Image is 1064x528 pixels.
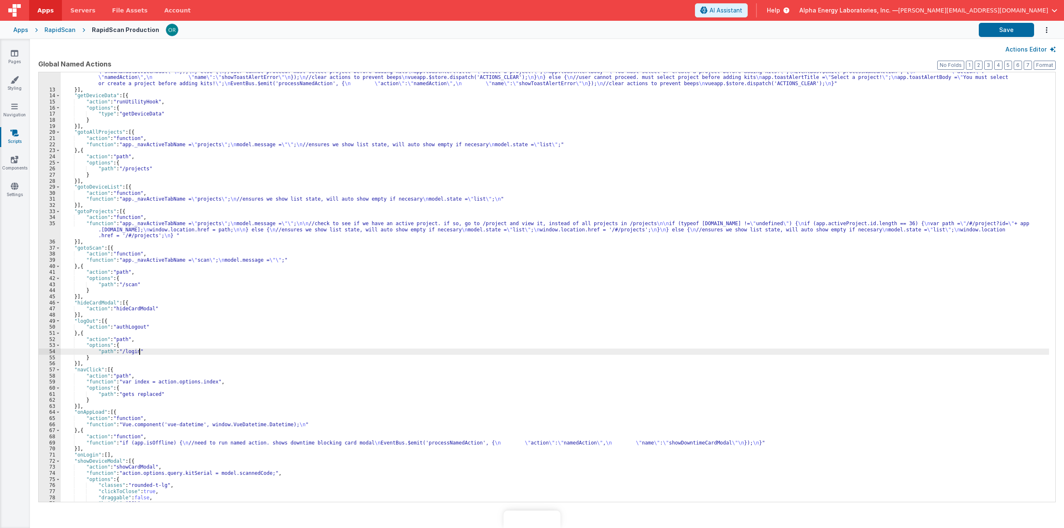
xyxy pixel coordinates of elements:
[39,422,61,428] div: 66
[39,287,61,294] div: 44
[1034,22,1051,39] button: Options
[937,61,964,70] button: No Folds
[39,342,61,349] div: 53
[39,62,61,87] div: 12
[39,476,61,483] div: 75
[39,501,61,507] div: 79
[44,26,76,34] div: RapidScan
[966,61,973,70] button: 1
[39,300,61,306] div: 46
[39,178,61,184] div: 28
[39,324,61,330] div: 50
[92,26,159,34] div: RapidScan Production
[39,129,61,135] div: 20
[695,3,748,17] button: AI Assistant
[39,123,61,130] div: 19
[994,61,1002,70] button: 4
[39,495,61,501] div: 78
[166,24,178,36] img: 7c529106fb2bf079d1fc6a17dc405fa9
[39,142,61,148] div: 22
[39,245,61,251] div: 37
[39,361,61,367] div: 56
[39,214,61,221] div: 34
[39,117,61,123] div: 18
[39,318,61,324] div: 49
[984,61,993,70] button: 3
[1004,61,1012,70] button: 5
[39,190,61,196] div: 30
[39,489,61,495] div: 77
[39,93,61,99] div: 14
[39,269,61,275] div: 41
[37,6,54,15] span: Apps
[39,135,61,142] div: 21
[1014,61,1022,70] button: 6
[13,26,28,34] div: Apps
[39,275,61,282] div: 42
[39,99,61,105] div: 15
[767,6,780,15] span: Help
[39,434,61,440] div: 68
[39,147,61,154] div: 23
[39,355,61,361] div: 55
[39,257,61,263] div: 39
[39,87,61,93] div: 13
[39,470,61,476] div: 74
[39,172,61,178] div: 27
[975,61,983,70] button: 2
[39,196,61,202] div: 31
[39,373,61,379] div: 58
[39,160,61,166] div: 25
[39,306,61,312] div: 47
[39,379,61,385] div: 59
[39,209,61,215] div: 33
[39,391,61,398] div: 61
[39,397,61,403] div: 62
[39,427,61,434] div: 67
[39,251,61,257] div: 38
[709,6,742,15] span: AI Assistant
[504,511,561,528] iframe: Marker.io feedback button
[39,105,61,111] div: 16
[799,6,1057,15] button: Alpha Energy Laboratories, Inc. — [PERSON_NAME][EMAIL_ADDRESS][DOMAIN_NAME]
[799,6,898,15] span: Alpha Energy Laboratories, Inc. —
[39,154,61,160] div: 24
[39,440,61,446] div: 69
[39,349,61,355] div: 54
[1034,61,1056,70] button: Format
[39,458,61,464] div: 72
[38,59,111,69] span: Global Named Actions
[39,239,61,245] div: 36
[39,403,61,410] div: 63
[39,464,61,470] div: 73
[39,282,61,288] div: 43
[39,263,61,270] div: 40
[39,312,61,318] div: 48
[70,6,95,15] span: Servers
[39,202,61,209] div: 32
[898,6,1048,15] span: [PERSON_NAME][EMAIL_ADDRESS][DOMAIN_NAME]
[39,221,61,239] div: 35
[39,294,61,300] div: 45
[1005,45,1056,54] button: Actions Editor
[112,6,148,15] span: File Assets
[39,367,61,373] div: 57
[39,446,61,452] div: 70
[39,385,61,391] div: 60
[39,166,61,172] div: 26
[39,111,61,117] div: 17
[979,23,1034,37] button: Save
[39,336,61,343] div: 52
[39,184,61,190] div: 29
[39,330,61,336] div: 51
[39,409,61,415] div: 64
[1024,61,1032,70] button: 7
[39,452,61,458] div: 71
[39,415,61,422] div: 65
[39,482,61,489] div: 76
